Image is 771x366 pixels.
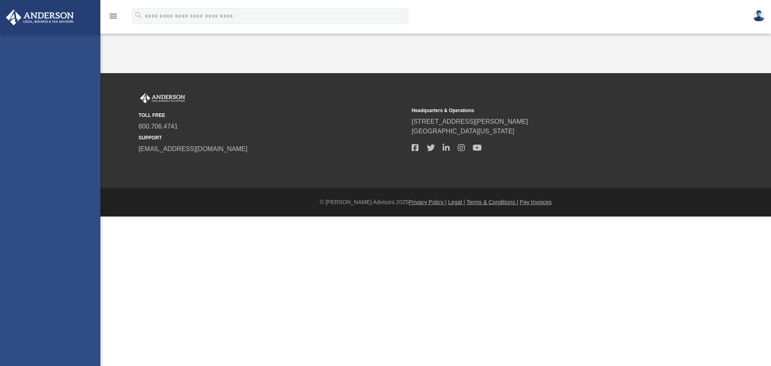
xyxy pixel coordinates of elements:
a: menu [108,15,118,21]
a: Privacy Policy | [409,199,447,205]
a: Pay Invoices [520,199,551,205]
small: Headquarters & Operations [412,107,679,114]
a: [GEOGRAPHIC_DATA][US_STATE] [412,128,514,135]
a: Terms & Conditions | [467,199,518,205]
a: [STREET_ADDRESS][PERSON_NAME] [412,118,528,125]
i: menu [108,11,118,21]
small: SUPPORT [139,134,406,141]
img: Anderson Advisors Platinum Portal [139,93,187,104]
img: Anderson Advisors Platinum Portal [4,10,76,25]
small: TOLL FREE [139,112,406,119]
div: © [PERSON_NAME] Advisors 2025 [100,198,771,207]
a: [EMAIL_ADDRESS][DOMAIN_NAME] [139,145,247,152]
i: search [134,11,143,20]
a: Legal | [448,199,465,205]
a: 800.706.4741 [139,123,178,130]
img: User Pic [753,10,765,22]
